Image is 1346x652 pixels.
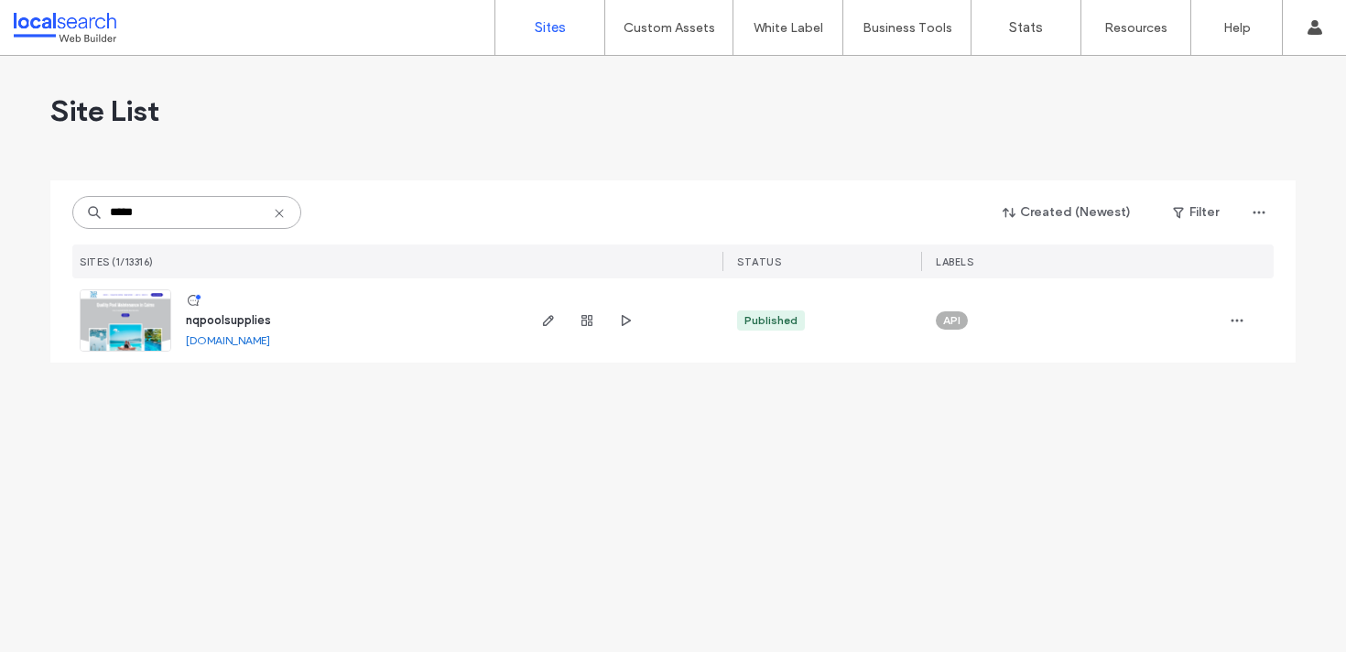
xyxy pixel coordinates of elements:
[987,198,1147,227] button: Created (Newest)
[42,13,80,29] span: Help
[1223,20,1251,36] label: Help
[186,313,271,327] a: nqpoolsupplies
[80,255,154,268] span: SITES (1/13316)
[186,333,270,347] a: [DOMAIN_NAME]
[936,255,973,268] span: LABELS
[1155,198,1237,227] button: Filter
[737,255,781,268] span: STATUS
[863,20,952,36] label: Business Tools
[754,20,823,36] label: White Label
[1104,20,1167,36] label: Resources
[1009,19,1043,36] label: Stats
[744,312,798,329] div: Published
[50,92,159,129] span: Site List
[624,20,715,36] label: Custom Assets
[943,312,961,329] span: API
[535,19,566,36] label: Sites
